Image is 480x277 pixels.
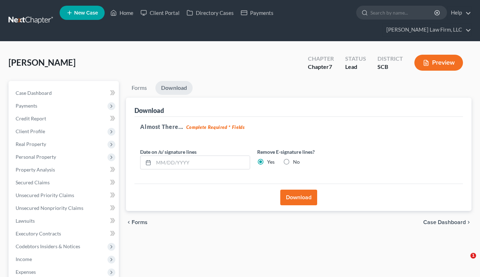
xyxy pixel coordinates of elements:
[16,167,55,173] span: Property Analysis
[16,218,35,224] span: Lawsuits
[456,253,473,270] iframe: Intercom live chat
[423,219,471,225] a: Case Dashboard chevron_right
[345,55,366,63] div: Status
[16,154,56,160] span: Personal Property
[10,189,119,202] a: Unsecured Priority Claims
[9,57,76,67] span: [PERSON_NAME]
[470,253,476,259] span: 1
[132,219,148,225] span: Forms
[377,55,403,63] div: District
[16,269,36,275] span: Expenses
[16,192,74,198] span: Unsecured Priority Claims
[377,63,403,71] div: SCB
[126,219,157,225] button: chevron_left Forms
[134,106,164,115] div: Download
[447,6,471,19] a: Help
[16,230,61,237] span: Executory Contracts
[329,63,332,70] span: 7
[267,158,275,165] label: Yes
[257,148,367,156] label: Remove E-signature lines?
[414,55,463,71] button: Preview
[10,227,119,240] a: Executory Contracts
[16,141,46,147] span: Real Property
[16,256,32,262] span: Income
[308,55,334,63] div: Chapter
[237,6,277,19] a: Payments
[126,219,132,225] i: chevron_left
[126,81,153,95] a: Forms
[107,6,137,19] a: Home
[10,112,119,125] a: Credit Report
[74,10,98,16] span: New Case
[466,219,471,225] i: chevron_right
[186,124,245,130] strong: Complete Required * Fields
[16,90,52,96] span: Case Dashboard
[16,205,83,211] span: Unsecured Nonpriority Claims
[183,6,237,19] a: Directory Cases
[137,6,183,19] a: Client Portal
[370,6,435,19] input: Search by name...
[10,163,119,176] a: Property Analysis
[293,158,300,165] label: No
[16,243,80,249] span: Codebtors Insiders & Notices
[155,81,193,95] a: Download
[140,123,457,131] h5: Almost There...
[16,103,37,109] span: Payments
[383,23,471,36] a: [PERSON_NAME] Law Firm, LLC
[308,63,334,71] div: Chapter
[10,214,119,227] a: Lawsuits
[280,190,317,205] button: Download
[10,202,119,214] a: Unsecured Nonpriority Claims
[140,148,197,156] label: Date on /s/ signature lines
[345,63,366,71] div: Lead
[154,156,250,169] input: MM/DD/YYYY
[423,219,466,225] span: Case Dashboard
[10,176,119,189] a: Secured Claims
[16,179,50,185] span: Secured Claims
[10,87,119,99] a: Case Dashboard
[16,128,45,134] span: Client Profile
[16,115,46,121] span: Credit Report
